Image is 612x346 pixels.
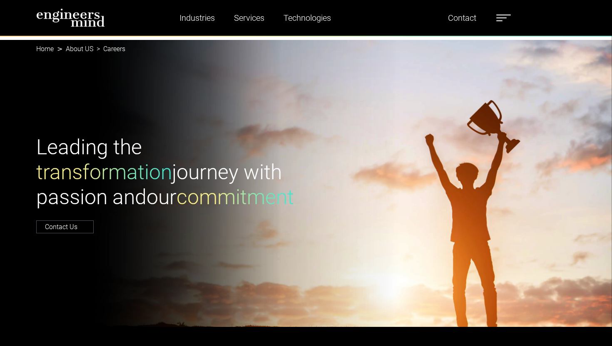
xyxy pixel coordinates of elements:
a: Contact [445,8,480,27]
a: Industries [176,8,218,27]
a: Home [36,45,54,53]
span: commitment [177,185,294,209]
li: Careers [93,44,125,54]
span: transformation [36,160,172,184]
nav: breadcrumb [36,40,576,58]
a: About US [66,45,93,53]
h1: Leading the journey with passion and our [36,135,301,210]
a: Technologies [280,8,334,27]
a: Services [231,8,268,27]
img: logo [36,8,105,27]
a: Contact Us [36,220,94,233]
